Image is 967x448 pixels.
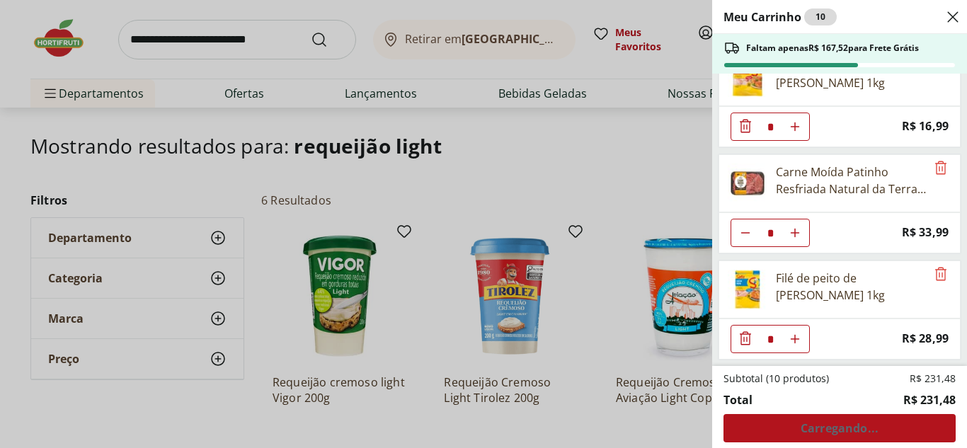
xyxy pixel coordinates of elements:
img: Filé de peito de frango Sadia 1kg [728,270,767,309]
input: Quantidade Atual [760,219,781,246]
span: R$ 28,99 [902,329,949,348]
button: Aumentar Quantidade [781,219,809,247]
span: Faltam apenas R$ 167,52 para Frete Grátis [746,42,919,54]
span: R$ 231,48 [910,372,956,386]
button: Remove [932,160,949,177]
button: Diminuir Quantidade [731,219,760,247]
button: Aumentar Quantidade [781,113,809,141]
img: Sobrecoxas Congeladas de Frango Sadia 1kg [728,57,767,97]
span: R$ 33,99 [902,223,949,242]
input: Quantidade Atual [760,326,781,352]
span: Total [723,391,753,408]
button: Diminuir Quantidade [731,113,760,141]
button: Diminuir Quantidade [731,325,760,353]
input: Quantidade Atual [760,113,781,140]
img: Carne Moída Patinho Resfriada Natural da Terra 500g [728,163,767,203]
span: Subtotal (10 produtos) [723,372,829,386]
div: Filé de peito de [PERSON_NAME] 1kg [776,270,926,304]
h2: Meu Carrinho [723,8,837,25]
button: Remove [932,266,949,283]
span: R$ 231,48 [903,391,956,408]
div: Carne Moída Patinho Resfriada Natural da Terra 500g [776,163,926,197]
span: R$ 16,99 [902,117,949,136]
div: Sobrecoxas Congeladas de [PERSON_NAME] 1kg [776,57,926,91]
button: Aumentar Quantidade [781,325,809,353]
div: 10 [804,8,837,25]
